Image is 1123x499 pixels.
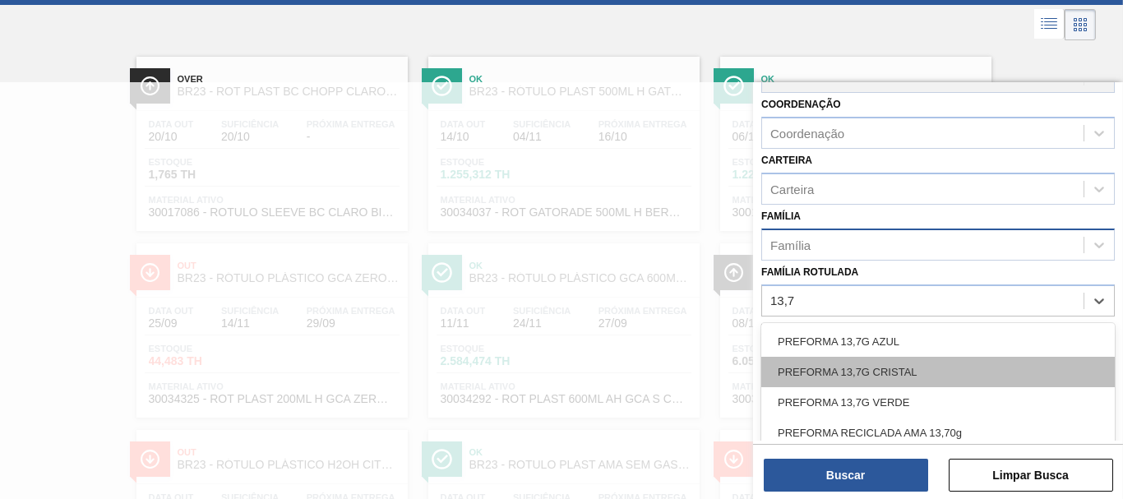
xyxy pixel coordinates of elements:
label: Família Rotulada [761,266,858,278]
img: Ícone [140,76,160,96]
div: Visão em Lista [1034,9,1065,40]
a: ÍconeOkBR23 - RÓTULO PLÁSTICO GCA ZERO 1,5L HData out06/11Suficiência08/11Próxima Entrega-Estoque... [708,44,1000,231]
a: ÍconeOverBR23 - ROT PLAST BC CHOPP CLARO BIB 12LData out20/10Suficiência20/10Próxima Entrega-Esto... [124,44,416,231]
div: PREFORMA RECICLADA AMA 13,70g [761,418,1115,448]
span: Over [178,74,400,84]
span: Ok [761,74,983,84]
a: ÍconeOkBR23 - RÓTULO PLAST 500ML H GATORADE [PERSON_NAME] BLUEData out14/10Suficiência04/11Próxim... [416,44,708,231]
span: Ok [469,74,691,84]
div: Carteira [770,182,814,196]
div: Visão em Cards [1065,9,1096,40]
label: Coordenação [761,99,841,110]
label: Material ativo [761,322,843,334]
label: Carteira [761,155,812,166]
div: Família [770,238,811,252]
div: PREFORMA 13,7G AZUL [761,326,1115,357]
img: Ícone [432,76,452,96]
div: PREFORMA 13,7G CRISTAL [761,357,1115,387]
img: Ícone [723,76,744,96]
div: PREFORMA 13,7G VERDE [761,387,1115,418]
div: Coordenação [770,127,844,141]
label: Família [761,210,801,222]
